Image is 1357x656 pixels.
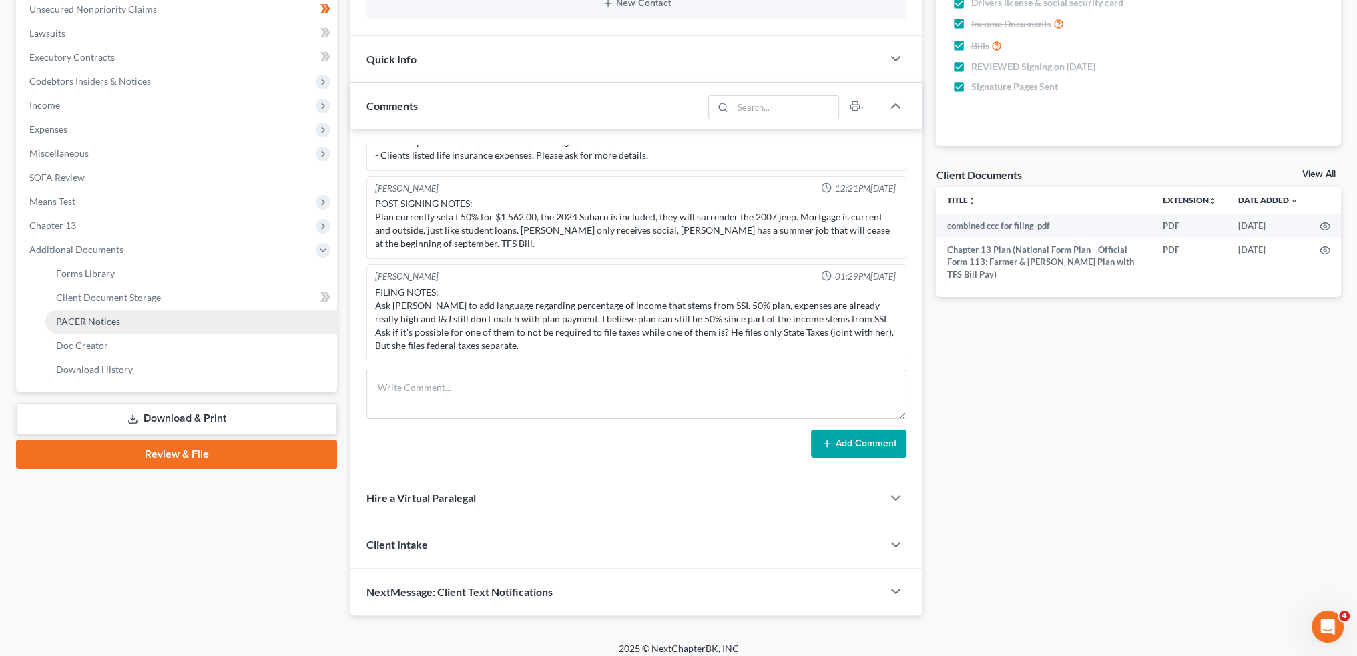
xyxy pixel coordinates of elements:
span: 01:29PM[DATE] [834,270,895,283]
div: [PERSON_NAME] [375,182,439,195]
span: Hire a Virtual Paralegal [366,491,476,504]
i: unfold_more [1209,197,1217,205]
span: Comments [366,99,418,112]
a: Executory Contracts [19,45,337,69]
a: View All [1302,170,1336,179]
span: SOFA Review [29,172,85,183]
span: Lawsuits [29,27,65,39]
td: Chapter 13 Plan (National Form Plan - Official Form 113: Farmer & [PERSON_NAME] Plan with TFS Bil... [936,238,1152,286]
button: Add Comment [811,430,906,458]
span: Download History [56,364,133,375]
a: Extensionunfold_more [1163,195,1217,205]
span: Income Documents [971,17,1051,31]
span: 4 [1339,611,1350,621]
span: Codebtors Insiders & Notices [29,75,151,87]
i: unfold_more [967,197,975,205]
a: Download & Print [16,403,337,434]
span: Doc Creator [56,340,108,351]
span: Income [29,99,60,111]
td: PDF [1152,238,1228,286]
a: Download History [45,358,337,382]
a: Review & File [16,440,337,469]
iframe: Intercom live chat [1312,611,1344,643]
i: expand_more [1290,197,1298,205]
a: Forms Library [45,262,337,286]
span: PACER Notices [56,316,120,327]
a: Client Document Storage [45,286,337,310]
span: Forms Library [56,268,115,279]
span: Unsecured Nonpriority Claims [29,3,157,15]
span: 12:21PM[DATE] [834,182,895,195]
div: FILING NOTES: Ask [PERSON_NAME] to add language regarding percentage of income that stems from SS... [375,286,898,352]
span: Expenses [29,123,67,135]
td: PDF [1152,214,1228,238]
div: POST SIGNING NOTES: Plan currently seta t 50% for $1,562.00, the 2024 Subaru is included, they wi... [375,197,898,250]
span: Executory Contracts [29,51,115,63]
a: Lawsuits [19,21,337,45]
div: [PERSON_NAME] [375,270,439,283]
span: Quick Info [366,53,417,65]
a: SOFA Review [19,166,337,190]
span: Signature Pages Sent [971,80,1057,93]
td: combined ccc for filing-pdf [936,214,1152,238]
div: Client Documents [936,168,1021,182]
span: Bills [971,39,989,53]
span: Client Intake [366,538,428,551]
td: [DATE] [1228,214,1309,238]
span: NextMessage: Client Text Notifications [366,585,553,598]
span: REVIEWED Signing on [DATE] [971,60,1095,73]
a: PACER Notices [45,310,337,334]
span: Client Document Storage [56,292,161,303]
a: Doc Creator [45,334,337,358]
a: Titleunfold_more [946,195,975,205]
span: Additional Documents [29,244,123,255]
td: [DATE] [1228,238,1309,286]
input: Search... [733,96,839,119]
span: Miscellaneous [29,147,89,159]
span: Means Test [29,196,75,207]
span: Chapter 13 [29,220,76,231]
a: Date Added expand_more [1238,195,1298,205]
